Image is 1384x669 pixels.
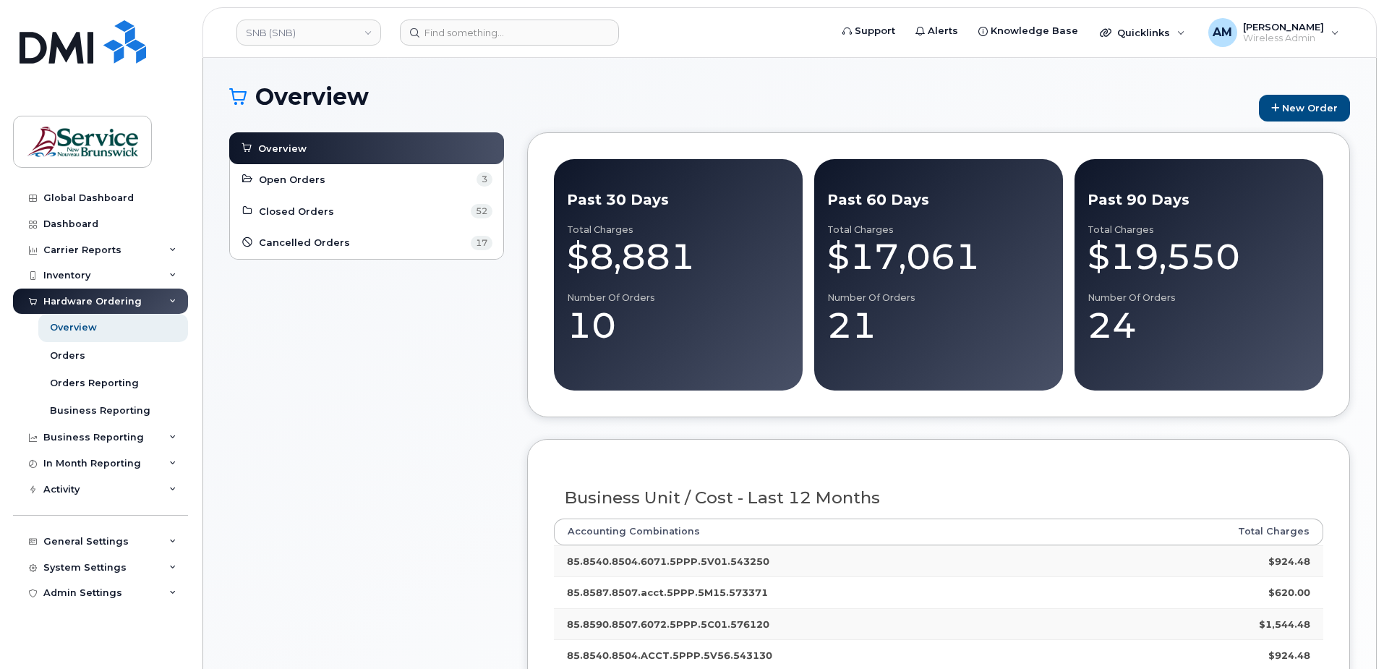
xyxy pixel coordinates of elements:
[1088,292,1310,304] div: Number of Orders
[259,236,350,250] span: Cancelled Orders
[567,618,769,630] strong: 85.8590.8507.6072.5PPP.5C01.576120
[241,171,492,188] a: Open Orders 3
[241,203,492,220] a: Closed Orders 52
[1268,649,1310,661] strong: $924.48
[1268,555,1310,567] strong: $924.48
[1088,189,1310,210] div: Past 90 Days
[827,304,1050,347] div: 21
[1088,224,1310,236] div: Total Charges
[827,292,1050,304] div: Number of Orders
[565,489,1313,507] h3: Business Unit / Cost - Last 12 Months
[827,189,1050,210] div: Past 60 Days
[1259,95,1350,122] a: New Order
[241,234,492,252] a: Cancelled Orders 17
[567,304,790,347] div: 10
[567,224,790,236] div: Total Charges
[827,235,1050,278] div: $17,061
[471,236,492,250] span: 17
[567,189,790,210] div: Past 30 Days
[1268,587,1310,598] strong: $620.00
[567,235,790,278] div: $8,881
[554,519,1096,545] th: Accounting Combinations
[1096,519,1323,545] th: Total Charges
[567,292,790,304] div: Number of Orders
[477,172,492,187] span: 3
[567,587,768,598] strong: 85.8587.8507.acct.5PPP.5M15.573371
[1259,618,1310,630] strong: $1,544.48
[258,142,307,155] span: Overview
[259,173,325,187] span: Open Orders
[567,555,769,567] strong: 85.8540.8504.6071.5PPP.5V01.543250
[229,84,1252,109] h1: Overview
[1088,235,1310,278] div: $19,550
[1088,304,1310,347] div: 24
[240,140,493,157] a: Overview
[471,204,492,218] span: 52
[567,649,772,661] strong: 85.8540.8504.ACCT.5PPP.5V56.543130
[827,224,1050,236] div: Total Charges
[259,205,334,218] span: Closed Orders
